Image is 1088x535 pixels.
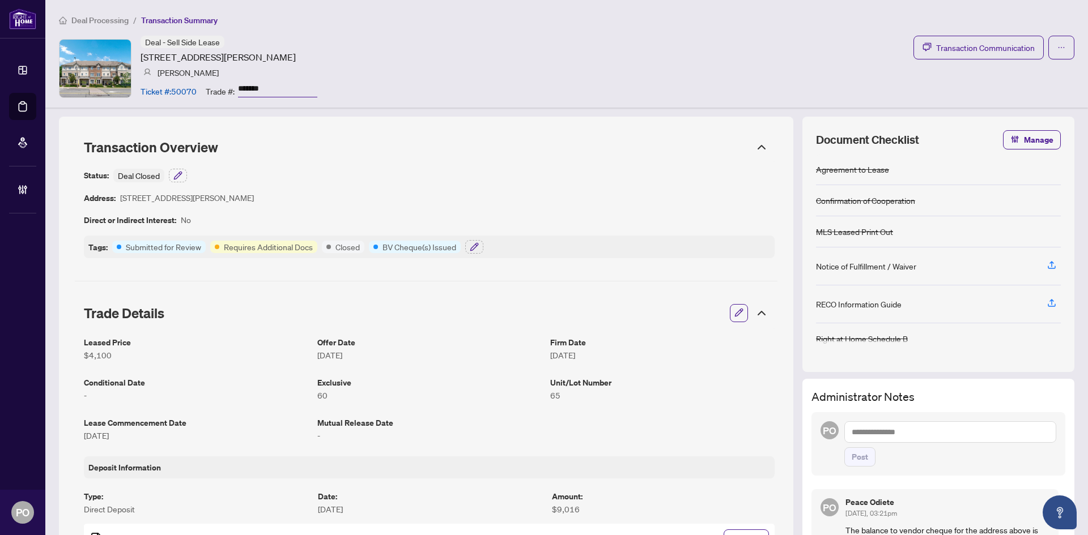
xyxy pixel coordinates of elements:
[845,509,897,517] span: [DATE], 03:21pm
[126,241,201,253] article: Submitted for Review
[816,163,889,176] div: Agreement to Lease
[84,349,308,361] article: $4,100
[317,349,542,361] article: [DATE]
[133,14,137,27] li: /
[16,504,29,520] span: PO
[84,376,308,389] article: Conditional Date
[913,36,1044,59] button: Transaction Communication
[88,241,108,254] article: Tags:
[120,191,254,204] article: [STREET_ADDRESS][PERSON_NAME]
[317,376,542,389] article: Exclusive
[84,416,308,429] article: Lease Commencement Date
[84,490,307,503] article: Type :
[550,389,775,401] article: 65
[141,50,296,64] article: [STREET_ADDRESS][PERSON_NAME]
[9,8,36,29] img: logo
[141,15,218,25] span: Transaction Summary
[845,498,1049,506] h5: Peace Odiete
[75,297,777,329] div: Trade Details
[823,423,836,438] span: PO
[84,336,308,349] article: Leased Price
[552,490,775,503] article: Amount :
[823,500,836,515] span: PO
[59,40,131,97] img: IMG-W12283805_1.jpg
[84,213,176,226] article: Direct or Indirect Interest:
[816,132,919,148] span: Document Checklist
[75,132,777,162] div: Transaction Overview
[550,336,775,349] article: Firm Date
[552,503,775,515] article: $9,016
[206,85,235,97] article: Trade #:
[71,15,129,25] span: Deal Processing
[317,429,542,442] article: -
[816,260,916,272] div: Notice of Fulfillment / Waiver
[1024,131,1053,149] span: Manage
[145,37,220,47] span: Deal - Sell Side Lease
[317,416,542,429] article: Mutual Release Date
[84,305,164,322] span: Trade Details
[84,429,308,442] article: [DATE]
[816,298,902,310] div: RECO Information Guide
[59,16,67,24] span: home
[318,490,541,503] article: Date :
[550,349,775,361] article: [DATE]
[550,376,775,389] article: Unit/Lot Number
[936,41,1035,54] span: Transaction Communication
[113,169,164,182] div: Deal Closed
[335,241,360,253] article: Closed
[181,213,191,226] article: No
[317,336,542,349] article: Offer Date
[84,191,116,204] article: Address:
[816,225,893,238] div: MLS Leased Print Out
[224,241,313,253] article: Requires Additional Docs
[1003,130,1061,149] button: Manage
[1043,495,1077,529] button: Open asap
[84,169,109,182] article: Status:
[382,241,456,253] article: BV Cheque(s) Issued
[141,85,197,97] article: Ticket #: 50070
[816,332,908,345] div: Right at Home Schedule B
[143,69,151,76] img: svg%3e
[318,503,541,515] article: [DATE]
[816,194,915,207] div: Confirmation of Cooperation
[811,388,1065,405] h3: Administrator Notes
[1057,44,1065,52] span: ellipsis
[84,389,308,401] article: -
[317,389,542,401] article: 60
[88,461,161,474] article: Deposit Information
[158,66,219,79] article: [PERSON_NAME]
[84,503,307,515] article: Direct Deposit
[84,139,218,156] span: Transaction Overview
[844,447,875,466] button: Post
